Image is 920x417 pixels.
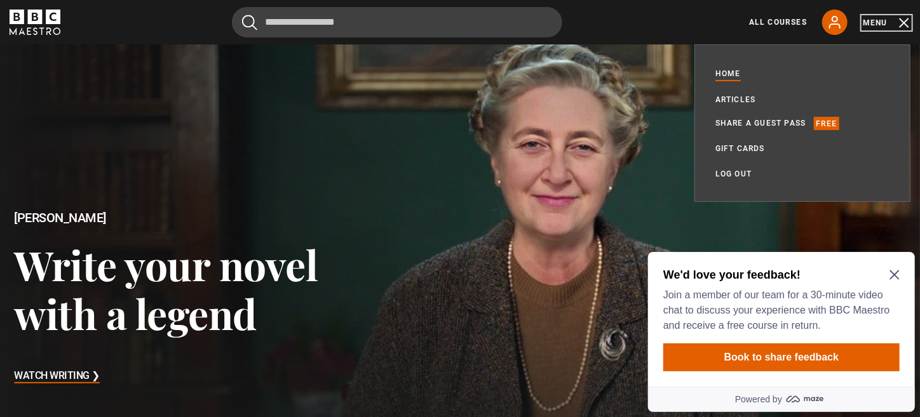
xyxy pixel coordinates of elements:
div: Optional study invitation [5,5,272,165]
a: Log out [715,168,752,180]
button: Close Maze Prompt [247,23,257,33]
h3: Watch Writing ❯ [15,367,100,386]
input: Search [232,7,562,37]
a: Powered by maze [5,140,272,165]
h2: We'd love your feedback! [20,20,252,36]
a: Articles [715,93,756,106]
svg: BBC Maestro [10,10,60,35]
button: Book to share feedback [20,96,257,124]
a: Gift Cards [715,142,765,155]
p: Join a member of our team for a 30-minute video chat to discuss your experience with BBC Maestro ... [20,41,252,86]
h3: Write your novel with a legend [15,240,369,338]
h2: [PERSON_NAME] [15,211,369,225]
p: Free [814,117,840,129]
a: All Courses [749,17,807,28]
a: Home [715,67,741,81]
button: Toggle navigation [863,17,910,29]
a: Share a guest pass [715,117,806,129]
button: Submit the search query [242,15,257,30]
